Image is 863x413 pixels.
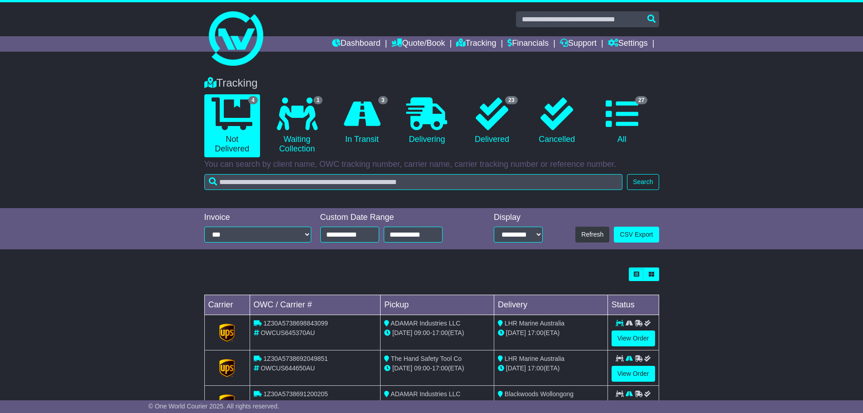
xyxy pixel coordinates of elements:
span: 3 [378,96,388,104]
span: 09:00 [414,329,430,336]
img: GetCarrierServiceLogo [219,324,235,342]
a: Support [560,36,597,52]
span: ADAMAR Industries LLC [391,320,460,327]
img: GetCarrierServiceLogo [219,359,235,377]
span: 27 [635,96,647,104]
span: [DATE] [392,329,412,336]
a: Delivering [399,94,455,148]
span: LHR Marine Australia [505,355,564,362]
span: 09:00 [414,364,430,372]
span: 1Z30A5738691200205 [263,390,328,398]
a: 1 Waiting Collection [269,94,325,157]
span: 17:00 [432,364,448,372]
a: 27 All [594,94,650,148]
a: Dashboard [332,36,381,52]
div: Custom Date Range [320,213,466,223]
a: CSV Export [614,227,659,243]
a: Financials [507,36,549,52]
div: (ETA) [498,328,604,338]
span: [DATE] [392,364,412,372]
img: GetCarrierServiceLogo [219,394,235,413]
span: Blackwoods Wollongong [505,390,574,398]
div: Tracking [200,77,664,90]
span: OWCUS644650AU [260,364,315,372]
div: - (ETA) [384,399,490,408]
a: View Order [612,366,655,382]
td: OWC / Carrier # [250,295,381,315]
span: The Hand Safety Tool Co [391,355,462,362]
span: 1Z30A5738692049851 [263,355,328,362]
span: LHR Marine Australia [505,320,564,327]
span: © One World Courier 2025. All rights reserved. [149,403,280,410]
div: Invoice [204,213,311,223]
a: Tracking [456,36,496,52]
div: (ETA) [498,399,604,408]
p: You can search by client name, OWC tracking number, carrier name, carrier tracking number or refe... [204,160,659,170]
span: ADAMAR Industries LLC [391,390,460,398]
span: 1 [313,96,323,104]
div: Display [494,213,543,223]
td: Status [607,295,659,315]
a: 4 Not Delivered [204,94,260,157]
a: View Order [612,330,655,346]
button: Search [627,174,659,190]
span: 23 [505,96,517,104]
a: 23 Delivered [464,94,520,148]
a: Cancelled [529,94,585,148]
span: [DATE] [506,364,526,372]
span: OWCUS645370AU [260,329,315,336]
span: 17:00 [432,329,448,336]
td: Carrier [204,295,250,315]
a: 3 In Transit [334,94,390,148]
button: Refresh [575,227,609,243]
td: Delivery [494,295,607,315]
span: 17:00 [528,364,544,372]
a: Settings [608,36,648,52]
div: (ETA) [498,364,604,373]
span: 17:00 [528,329,544,336]
div: - (ETA) [384,364,490,373]
span: [DATE] [506,329,526,336]
td: Pickup [381,295,494,315]
div: - (ETA) [384,328,490,338]
span: 4 [248,96,258,104]
a: Quote/Book [391,36,445,52]
span: 1Z30A5738698843099 [263,320,328,327]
